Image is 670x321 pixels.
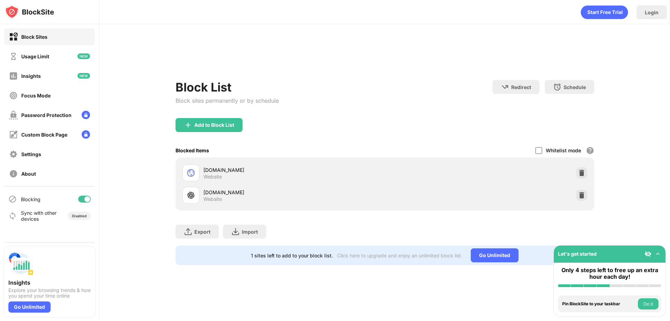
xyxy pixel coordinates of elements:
div: Block sites permanently or by schedule [176,97,279,104]
div: Website [203,196,222,202]
div: Custom Block Page [21,132,67,138]
div: Schedule [564,84,586,90]
img: insights-off.svg [9,72,18,80]
div: Add to Block List [194,122,234,128]
div: Disabled [72,214,87,218]
img: customize-block-page-off.svg [9,130,18,139]
img: new-icon.svg [77,53,90,59]
img: block-on.svg [9,32,18,41]
img: omni-setup-toggle.svg [654,250,661,257]
div: Pin BlockSite to your taskbar [562,301,636,306]
div: Go Unlimited [8,301,51,313]
div: Let's get started [558,251,597,257]
div: Insights [8,279,91,286]
img: logo-blocksite.svg [5,5,54,19]
div: Blocking [21,196,40,202]
div: [DOMAIN_NAME] [203,189,385,196]
div: Website [203,174,222,180]
div: Export [194,229,210,235]
img: new-icon.svg [77,73,90,79]
div: Block Sites [21,34,47,40]
div: Explore your browsing trends & how you spend your time online [8,287,91,299]
div: Redirect [511,84,531,90]
div: Focus Mode [21,93,51,99]
img: settings-off.svg [9,150,18,159]
div: Usage Limit [21,53,49,59]
img: sync-icon.svg [8,212,17,220]
img: time-usage-off.svg [9,52,18,61]
div: Only 4 steps left to free up an extra hour each day! [558,267,661,280]
img: focus-off.svg [9,91,18,100]
div: Whitelist mode [546,147,581,153]
div: Settings [21,151,41,157]
div: Insights [21,73,41,79]
div: About [21,171,36,177]
img: favicons [187,169,195,177]
div: [DOMAIN_NAME] [203,166,385,174]
img: password-protection-off.svg [9,111,18,119]
div: Password Protection [21,112,72,118]
img: favicons [187,191,195,199]
div: Login [645,9,658,15]
div: Blocked Items [176,147,209,153]
div: Click here to upgrade and enjoy an unlimited block list. [337,253,462,258]
div: Import [242,229,258,235]
div: 1 sites left to add to your block list. [251,253,333,258]
img: lock-menu.svg [82,130,90,139]
div: animation [581,5,628,19]
div: Go Unlimited [471,248,519,262]
img: about-off.svg [9,169,18,178]
img: push-insights.svg [8,251,33,276]
img: eye-not-visible.svg [645,250,652,257]
div: Sync with other devices [21,210,57,222]
button: Do it [638,298,658,309]
div: Block List [176,80,279,94]
img: blocking-icon.svg [8,195,17,203]
img: lock-menu.svg [82,111,90,119]
iframe: Banner [176,44,594,72]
